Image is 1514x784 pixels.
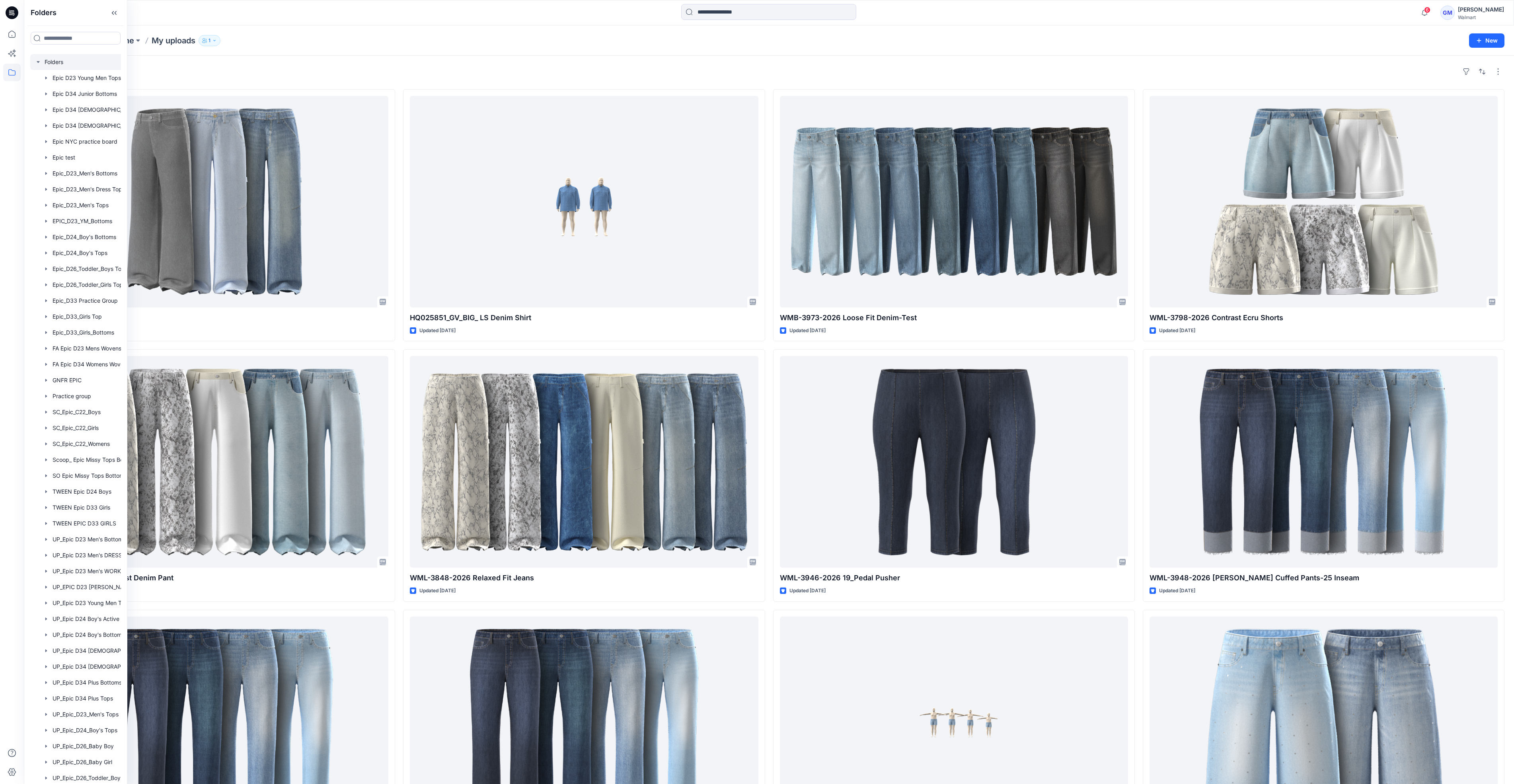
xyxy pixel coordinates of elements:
[410,356,758,568] a: WML-3848-2026 Relaxed Fit Jeans
[410,96,758,307] a: HQ025851_GV_BIG_ LS Denim Shirt
[40,96,388,307] a: rendering testing
[1469,33,1504,48] button: New
[1150,572,1498,584] p: WML-3948-2026 [PERSON_NAME] Cuffed Pants-25 Inseam
[789,587,826,595] p: Updated [DATE]
[1424,7,1430,13] span: 6
[1150,356,1498,568] a: WML-3948-2026 Benton Cuffed Pants-25 Inseam
[40,572,388,584] p: WML-3796-2026 Contrast Denim Pant
[780,96,1128,307] a: WMB-3973-2026 Loose Fit Denim-Test
[1159,327,1195,335] p: Updated [DATE]
[1150,96,1498,307] a: WML-3798-2026 Contrast Ecru Shorts
[410,312,758,323] p: HQ025851_GV_BIG_ LS Denim Shirt
[152,35,195,46] p: My uploads
[780,356,1128,568] a: WML-3946-2026 19_Pedal Pusher
[40,356,388,568] a: WML-3796-2026 Contrast Denim Pant
[780,572,1128,584] p: WML-3946-2026 19_Pedal Pusher
[1458,14,1504,20] div: Walmart
[1458,5,1504,14] div: [PERSON_NAME]
[199,35,220,46] button: 1
[780,312,1128,323] p: WMB-3973-2026 Loose Fit Denim-Test
[419,327,456,335] p: Updated [DATE]
[419,587,456,595] p: Updated [DATE]
[789,327,826,335] p: Updated [DATE]
[410,572,758,584] p: WML-3848-2026 Relaxed Fit Jeans
[1159,587,1195,595] p: Updated [DATE]
[1440,6,1455,20] div: GM
[208,36,210,45] p: 1
[1150,312,1498,323] p: WML-3798-2026 Contrast Ecru Shorts
[40,312,388,323] p: rendering testing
